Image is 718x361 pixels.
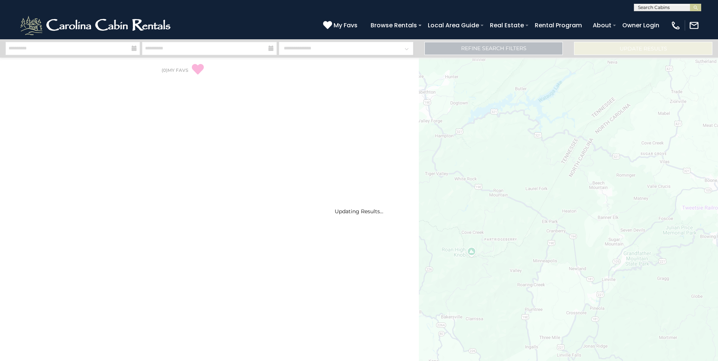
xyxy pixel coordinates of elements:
span: My Favs [334,21,358,30]
a: My Favs [323,21,359,30]
img: White-1-2.png [19,14,174,37]
a: Rental Program [531,19,586,32]
img: mail-regular-white.png [689,20,699,31]
a: Local Area Guide [424,19,483,32]
a: Real Estate [486,19,528,32]
a: Owner Login [619,19,663,32]
a: Browse Rentals [367,19,421,32]
img: phone-regular-white.png [671,20,681,31]
a: About [589,19,615,32]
